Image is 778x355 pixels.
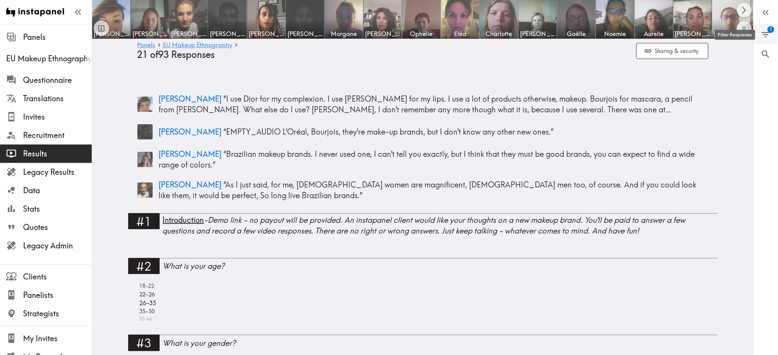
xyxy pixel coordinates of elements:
span: [PERSON_NAME] [210,30,245,38]
span: Panelists [23,290,92,301]
span: Legacy Admin [23,240,92,251]
div: - Demo link - no payout will be provided. An instapanel client would like your thoughts on a new ... [163,215,718,236]
img: Panelist thumbnail [137,124,153,140]
span: 35-50 [138,307,155,316]
div: #3 [128,335,160,351]
span: [PERSON_NAME] [159,180,222,189]
span: 50-66 [138,316,153,322]
div: What is your age? [163,261,718,271]
button: Expand to show all items [737,21,752,36]
span: My Invites [23,333,92,344]
span: Noemie [598,30,633,38]
span: [PERSON_NAME] [159,149,222,159]
span: Quotes [23,222,92,233]
span: Strategists [23,308,92,319]
span: Panels [23,32,92,43]
span: 18-22 [138,282,155,290]
span: [PERSON_NAME] [159,94,222,104]
span: Stats [23,204,92,214]
span: Gaëlle [559,30,594,38]
a: #2What is your age? [128,258,718,279]
a: #1Introduction-Demo link - no payout will be provided. An instapanel client would like your thoug... [128,213,718,243]
span: [PERSON_NAME] [132,30,168,38]
div: Filter Responses [715,30,755,40]
span: Ophelie [404,30,439,38]
span: Filter Responses [761,30,771,40]
span: Results [23,148,92,159]
a: EU Makeup Ethnography [163,42,233,49]
p: “ Brazilian makeup brands. I never used one, I can't tell you exactly, but I think that they must... [159,149,709,170]
span: 22-26 [138,290,155,299]
button: Search [754,44,778,64]
a: Panelist thumbnail[PERSON_NAME] “Brazilian makeup brands. I never used one, I can't tell you exac... [137,146,709,173]
span: Charlotte [481,30,517,38]
p: “ As I just said, for me, [DEMOGRAPHIC_DATA] women are magnificent, [DEMOGRAPHIC_DATA] men too, o... [159,179,709,201]
span: Recruitment [23,130,92,141]
div: #2 [128,258,160,274]
span: 93 Responses [159,49,215,60]
div: What is your gender? [163,338,718,348]
button: Filter Responses [754,25,778,44]
a: Panelist thumbnail[PERSON_NAME] “EMPTY_AUDIO L'Oréal, Bourjois, they're make-up brands, but I don... [137,121,709,143]
span: EU Makeup Ethnography [6,53,92,64]
p: “ I use Dior for my complexion. I use [PERSON_NAME] for my lips. I use a lot of products otherwis... [159,94,709,115]
span: [PERSON_NAME] [94,30,129,38]
a: Panelist thumbnail[PERSON_NAME] “As I just said, for me, [DEMOGRAPHIC_DATA] women are magnificent... [137,176,709,204]
span: 21 of [137,49,159,60]
span: [PERSON_NAME] [520,30,555,38]
img: Panelist thumbnail [137,152,153,167]
span: Aurelie [636,30,672,38]
button: Toggle between responses and questions [94,21,109,36]
span: Legacy Results [23,167,92,177]
span: [PERSON_NAME] [287,30,323,38]
p: “ EMPTY_AUDIO L'Oréal, Bourjois, they're make-up brands, but I don't know any other new ones. ” [159,127,709,137]
a: Panelist thumbnail[PERSON_NAME] “I use Dior for my complexion. I use [PERSON_NAME] for my lips. I... [137,90,709,118]
span: Data [23,185,92,196]
button: Sharing & security [636,43,709,59]
button: Scroll right [737,3,752,18]
span: Eléa [443,30,478,38]
span: Introduction [163,215,204,225]
span: [PERSON_NAME] [365,30,400,38]
span: 26-35 [138,299,157,307]
img: Panelist thumbnail [137,182,153,198]
a: Panels [137,42,155,49]
span: [PERSON_NAME] [159,127,222,136]
span: Morgane [326,30,362,38]
span: Questionnaire [23,75,92,85]
span: Clients [23,271,92,282]
div: #1 [128,213,160,229]
span: [PERSON_NAME] [171,30,206,38]
span: Invites [23,112,92,122]
span: Translations [23,93,92,104]
span: [PERSON_NAME] [675,30,710,38]
img: Panelist thumbnail [137,97,153,112]
span: 1 [768,26,775,33]
span: Search [761,49,771,59]
span: [PERSON_NAME] [249,30,284,38]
